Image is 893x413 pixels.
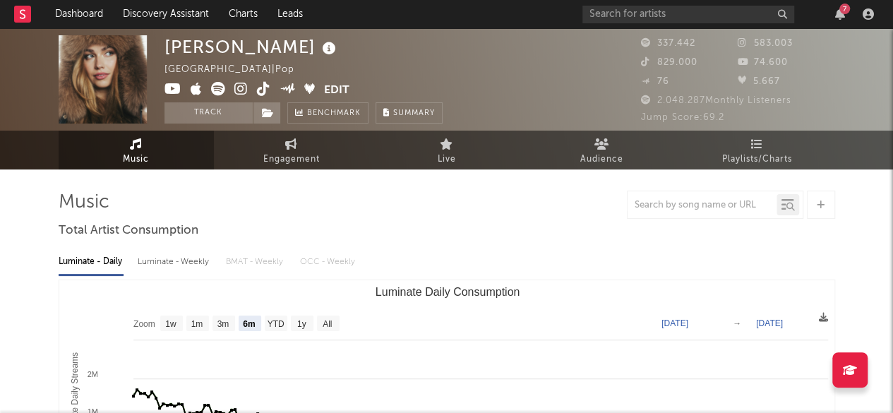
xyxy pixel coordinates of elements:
input: Search by song name or URL [628,200,777,211]
a: Playlists/Charts [680,131,835,169]
span: Summary [393,109,435,117]
input: Search for artists [582,6,794,23]
span: Benchmark [307,105,361,122]
a: Audience [525,131,680,169]
text: 2M [87,370,97,378]
text: 6m [243,319,255,329]
text: 1m [191,319,203,329]
text: 1y [296,319,306,329]
text: 1w [165,319,176,329]
button: Track [164,102,253,124]
text: All [323,319,332,329]
span: Live [438,151,456,168]
button: 7 [835,8,845,20]
div: [PERSON_NAME] [164,35,340,59]
span: Jump Score: 69.2 [641,113,724,122]
span: Engagement [263,151,320,168]
span: 74.600 [738,58,788,67]
a: Live [369,131,525,169]
span: 2.048.287 Monthly Listeners [641,96,791,105]
a: Music [59,131,214,169]
span: Music [123,151,149,168]
text: Luminate Daily Consumption [375,286,520,298]
span: Playlists/Charts [722,151,792,168]
div: Luminate - Weekly [138,250,212,274]
span: 829.000 [641,58,697,67]
button: Edit [324,82,349,100]
span: 5.667 [738,77,780,86]
span: 76 [641,77,669,86]
text: [DATE] [661,318,688,328]
span: Audience [580,151,623,168]
text: → [733,318,741,328]
span: Total Artist Consumption [59,222,198,239]
text: YTD [267,319,284,329]
span: 583.003 [738,39,793,48]
text: [DATE] [756,318,783,328]
span: 337.442 [641,39,695,48]
div: Luminate - Daily [59,250,124,274]
div: 7 [839,4,850,14]
text: Zoom [133,319,155,329]
text: 3m [217,319,229,329]
div: [GEOGRAPHIC_DATA] | Pop [164,61,311,78]
a: Benchmark [287,102,368,124]
button: Summary [376,102,443,124]
a: Engagement [214,131,369,169]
